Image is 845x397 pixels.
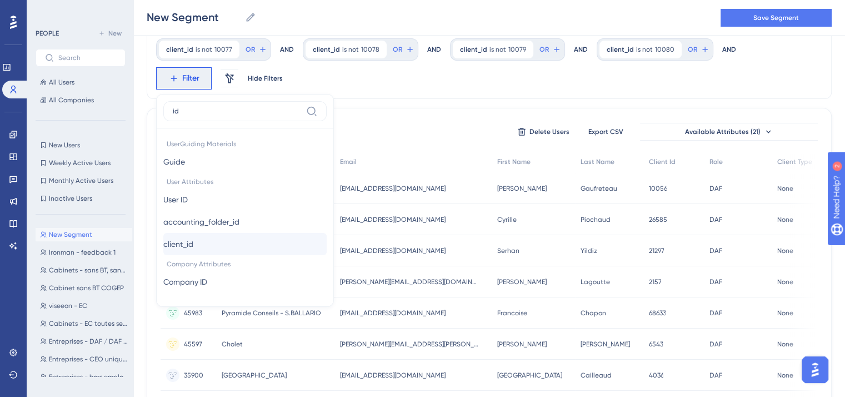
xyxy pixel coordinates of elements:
span: OR [393,45,402,54]
span: Monthly Active Users [49,176,113,185]
button: viseeon - EC [36,299,132,312]
span: Pyramide Conseils - S.BALLARIO [222,309,321,317]
span: DAF [709,371,722,380]
span: User ID [163,193,188,206]
span: DAF [709,340,722,349]
span: DAF [709,184,722,193]
span: All Companies [49,96,94,105]
span: None [777,215,793,224]
input: Type the value [173,107,302,116]
button: Entreprises - DAF / DAF lecteurs [36,335,132,348]
button: Cabinet sans BT COGEP [36,281,132,295]
button: OR [391,41,416,58]
button: Guide [163,151,327,173]
div: 2 [77,6,81,14]
span: Chapon [581,309,606,317]
span: DAF [709,309,722,317]
button: Available Attributes (21) [640,123,818,141]
span: 2157 [648,277,661,286]
span: Last Name [581,157,614,166]
button: Cabinets - sans BT, sans COGEP [36,264,132,277]
span: DAF [709,246,722,255]
button: Filter [156,67,212,90]
span: None [777,184,793,193]
span: 6543 [648,340,663,349]
span: Gaufreteau [581,184,617,193]
button: New [94,27,126,40]
button: Export CSV [578,123,633,141]
span: None [777,340,793,349]
span: New Users [49,141,80,150]
button: Ironman - feedback 1 [36,246,132,259]
button: OR [538,41,562,58]
span: 10079 [508,45,526,54]
span: Guide [163,155,185,168]
span: Company ID [163,275,207,289]
span: Available Attributes (21) [685,127,761,136]
span: client_id [163,237,193,251]
button: Entreprises - hors employés [36,370,132,384]
button: Monthly Active Users [36,174,126,187]
button: OR [244,41,268,58]
button: All Companies [36,93,126,107]
span: 68633 [648,309,666,317]
span: Cailleaud [581,371,612,380]
span: Cabinet sans BT COGEP [49,284,124,292]
button: Inactive Users [36,192,126,205]
span: is not [342,45,359,54]
span: accounting_folder_id [163,215,239,229]
button: Save Segment [721,9,832,27]
span: Piochaud [581,215,611,224]
span: Save Segment [753,13,799,22]
span: Delete Users [529,127,569,136]
input: Segment Name [147,9,241,25]
span: [GEOGRAPHIC_DATA] [497,371,562,380]
span: Inactive Users [49,194,92,203]
span: Serhan [497,246,519,255]
button: OR [686,41,711,58]
span: Cabinets - sans BT, sans COGEP [49,266,128,275]
span: [PERSON_NAME][EMAIL_ADDRESS][PERSON_NAME][DOMAIN_NAME] [340,340,479,349]
span: Lagoutte [581,277,610,286]
span: 21297 [648,246,664,255]
span: DAF [709,215,722,224]
span: Entreprises - CEO uniquement [49,355,128,364]
span: client_id [313,45,340,54]
iframe: UserGuiding AI Assistant Launcher [798,353,832,386]
span: [EMAIL_ADDRESS][DOMAIN_NAME] [340,215,446,224]
span: Need Help? [26,3,69,16]
button: Delete Users [516,123,571,141]
span: Cyrille [497,215,517,224]
span: [EMAIL_ADDRESS][DOMAIN_NAME] [340,246,446,255]
span: [EMAIL_ADDRESS][DOMAIN_NAME] [340,184,446,193]
span: client_id [166,45,193,54]
div: PEOPLE [36,29,59,38]
span: [EMAIL_ADDRESS][DOMAIN_NAME] [340,309,446,317]
span: Company Attributes [163,255,327,271]
span: User Attributes [163,173,327,188]
span: Hide Filters [248,74,283,83]
span: Cabinets - EC toutes segmentations confondues hors BT [49,319,128,328]
span: Export CSV [588,127,623,136]
span: Entreprises - DAF / DAF lecteurs [49,337,128,346]
span: Entreprises - hors employés [49,373,128,381]
button: accounting_folder_id [163,211,327,233]
span: [PERSON_NAME][EMAIL_ADDRESS][DOMAIN_NAME] [340,277,479,286]
button: Weekly Active Users [36,156,126,170]
span: DAF [709,277,722,286]
span: 10056 [648,184,667,193]
span: 10078 [361,45,379,54]
button: All Users [36,76,126,89]
input: Search [58,54,116,62]
span: is not [196,45,212,54]
span: New [108,29,122,38]
span: Role [709,157,723,166]
span: 26585 [648,215,667,224]
span: None [777,371,793,380]
span: Ironman - feedback 1 [49,248,116,257]
div: AND [280,38,294,61]
button: Entreprises - CEO uniquement [36,353,132,366]
span: is not [489,45,506,54]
